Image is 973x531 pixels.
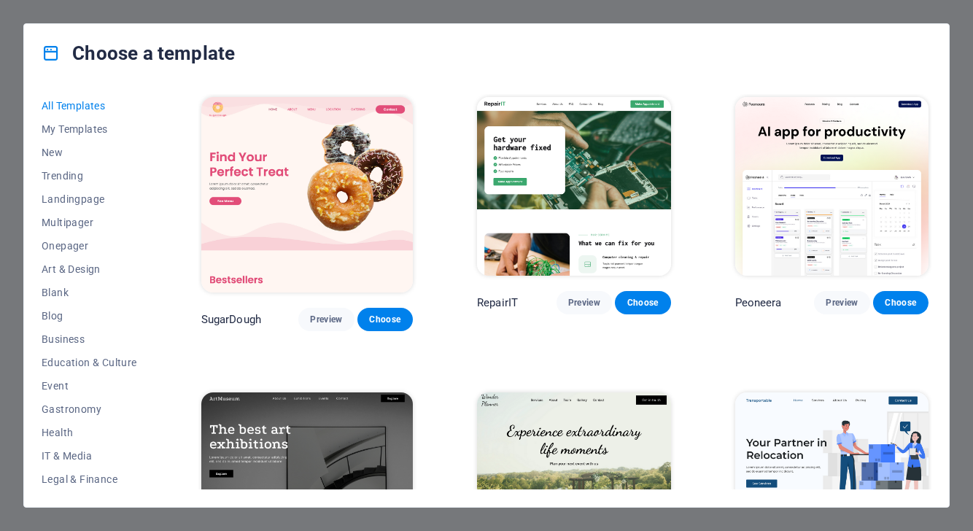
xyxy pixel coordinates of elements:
span: Preview [826,297,858,309]
span: Choose [369,314,401,325]
img: SugarDough [201,97,413,292]
button: Preview [298,308,354,331]
span: IT & Media [42,450,137,462]
span: Preview [568,297,600,309]
span: Multipager [42,217,137,228]
button: Business [42,327,137,351]
button: Legal & Finance [42,468,137,491]
span: Blog [42,310,137,322]
span: Onepager [42,240,137,252]
button: Gastronomy [42,398,137,421]
button: New [42,141,137,164]
span: Choose [885,297,917,309]
button: Education & Culture [42,351,137,374]
span: Business [42,333,137,345]
button: Preview [557,291,612,314]
button: My Templates [42,117,137,141]
button: Trending [42,164,137,187]
span: Trending [42,170,137,182]
button: Blog [42,304,137,327]
span: Gastronomy [42,403,137,415]
span: Health [42,427,137,438]
span: Art & Design [42,263,137,275]
button: All Templates [42,94,137,117]
button: Choose [357,308,413,331]
span: Legal & Finance [42,473,137,485]
span: Blank [42,287,137,298]
button: Choose [615,291,670,314]
button: Health [42,421,137,444]
img: RepairIT [477,97,670,276]
button: Blank [42,281,137,304]
p: SugarDough [201,312,261,327]
button: IT & Media [42,444,137,468]
button: Onepager [42,234,137,257]
button: Landingpage [42,187,137,211]
p: RepairIT [477,295,518,310]
button: Preview [814,291,869,314]
button: Multipager [42,211,137,234]
span: Education & Culture [42,357,137,368]
h4: Choose a template [42,42,235,65]
button: Art & Design [42,257,137,281]
span: Choose [627,297,659,309]
span: My Templates [42,123,137,135]
span: Landingpage [42,193,137,205]
p: Peoneera [735,295,782,310]
img: Peoneera [735,97,929,276]
span: All Templates [42,100,137,112]
button: Event [42,374,137,398]
button: Choose [873,291,929,314]
span: Preview [310,314,342,325]
span: New [42,147,137,158]
span: Event [42,380,137,392]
